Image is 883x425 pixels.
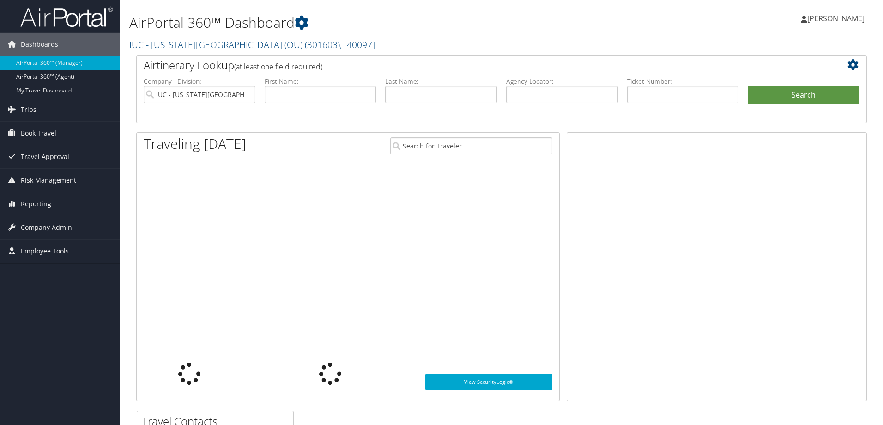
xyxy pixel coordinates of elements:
[234,62,322,72] span: (at least one field required)
[21,169,76,192] span: Risk Management
[144,57,798,73] h2: Airtinerary Lookup
[265,77,376,86] label: First Name:
[21,33,58,56] span: Dashboards
[506,77,618,86] label: Agency Locator:
[21,98,36,121] span: Trips
[21,145,69,168] span: Travel Approval
[21,216,72,239] span: Company Admin
[627,77,739,86] label: Ticket Number:
[129,13,626,32] h1: AirPortal 360™ Dashboard
[801,5,874,32] a: [PERSON_NAME]
[144,77,255,86] label: Company - Division:
[21,240,69,263] span: Employee Tools
[385,77,497,86] label: Last Name:
[144,134,246,154] h1: Traveling [DATE]
[340,38,375,51] span: , [ 40097 ]
[807,13,865,24] span: [PERSON_NAME]
[21,192,51,216] span: Reporting
[390,137,552,154] input: Search for Traveler
[305,38,340,51] span: ( 301603 )
[748,86,859,105] button: Search
[20,6,113,28] img: airportal-logo.png
[21,122,56,145] span: Book Travel
[425,374,552,390] a: View SecurityLogic®
[129,38,375,51] a: IUC - [US_STATE][GEOGRAPHIC_DATA] (OU)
